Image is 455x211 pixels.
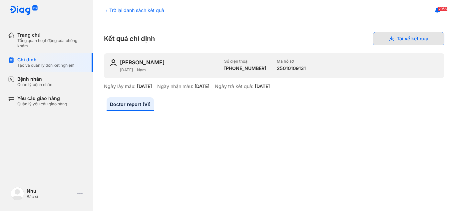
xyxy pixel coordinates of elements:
[107,97,154,111] a: Doctor report (VI)
[11,187,24,200] img: logo
[438,6,448,11] span: 2058
[17,95,67,101] div: Yêu cầu giao hàng
[255,83,270,89] div: [DATE]
[17,76,52,82] div: Bệnh nhân
[104,83,136,89] div: Ngày lấy mẫu:
[373,32,444,45] button: Tải về kết quả
[104,7,164,14] div: Trở lại danh sách kết quả
[17,63,75,68] div: Tạo và quản lý đơn xét nghiệm
[17,38,85,49] div: Tổng quan hoạt động của phòng khám
[109,59,117,67] img: user-icon
[120,59,165,66] div: [PERSON_NAME]
[277,65,306,71] div: 25010109131
[277,59,306,64] div: Mã hồ sơ
[9,5,38,16] img: logo
[120,67,219,73] div: [DATE] - Nam
[17,82,52,87] div: Quản lý bệnh nhân
[17,57,75,63] div: Chỉ định
[17,101,67,107] div: Quản lý yêu cầu giao hàng
[224,65,266,71] div: [PHONE_NUMBER]
[27,194,75,199] div: Bác sĩ
[157,83,193,89] div: Ngày nhận mẫu:
[137,83,152,89] div: [DATE]
[224,59,266,64] div: Số điện thoại
[104,32,444,45] div: Kết quả chỉ định
[215,83,253,89] div: Ngày trả kết quả:
[27,188,75,194] div: Như
[195,83,210,89] div: [DATE]
[17,32,85,38] div: Trang chủ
